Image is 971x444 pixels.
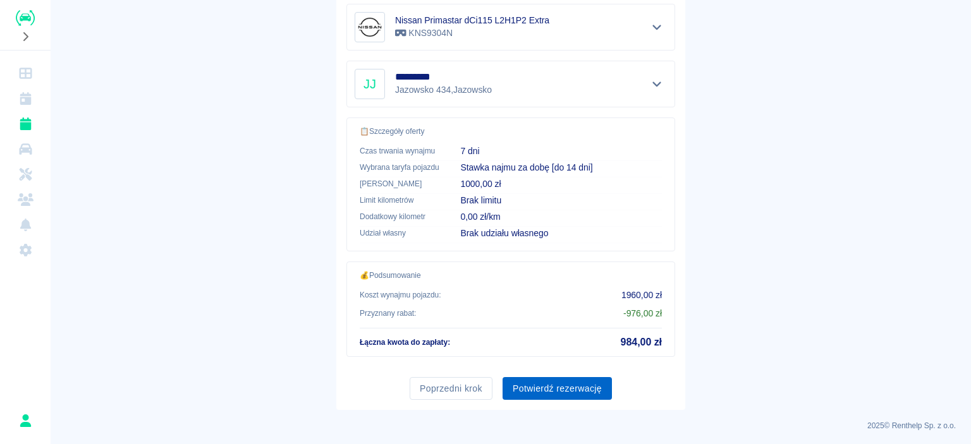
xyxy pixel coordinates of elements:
[360,289,441,301] p: Koszt wynajmu pojazdu :
[360,178,440,189] p: [PERSON_NAME]
[460,227,662,240] p: Brak udziału własnego
[66,420,956,431] p: 2025 © Renthelp Sp. z o.o.
[460,210,662,224] p: 0,00 zł/km
[5,237,46,263] a: Ustawienia
[360,337,450,348] p: Łączna kwota do zapłaty :
[360,211,440,222] p: Dodatkowy kilometr
[357,15,382,40] img: Image
[355,69,385,99] div: JJ
[360,145,440,157] p: Czas trwania wynajmu
[647,18,668,36] button: Pokaż szczegóły
[5,111,46,136] a: Rezerwacje
[503,377,612,400] button: Potwierdź rezerwację
[360,126,662,137] p: 📋 Szczegóły oferty
[623,307,662,320] p: - 976,00 zł
[460,161,662,174] p: Stawka najmu za dobę [do 14 dni]
[395,83,494,97] p: Jazowsko 434 , Jazowsko
[360,227,440,239] p: Udział własny
[360,308,416,319] p: Przyznany rabat :
[5,86,46,111] a: Kalendarz
[5,162,46,187] a: Serwisy
[410,377,492,400] button: Poprzedni krok
[395,27,549,40] p: KNS9304N
[12,407,39,434] button: Wiktor Hryc
[16,10,35,26] img: Renthelp
[460,145,662,158] p: 7 dni
[5,136,46,162] a: Flota
[360,270,662,281] p: 💰 Podsumowanie
[360,195,440,206] p: Limit kilometrów
[360,162,440,173] p: Wybrana taryfa pojazdu
[460,177,662,191] p: 1000,00 zł
[395,14,549,27] h6: Nissan Primastar dCi115 L2H1P2 Extra
[621,336,662,349] h5: 984,00 zł
[5,212,46,237] a: Powiadomienia
[5,187,46,212] a: Klienci
[5,61,46,86] a: Dashboard
[16,28,35,45] button: Rozwiń nawigację
[647,75,668,93] button: Pokaż szczegóły
[621,289,662,302] p: 1960,00 zł
[460,194,662,207] p: Brak limitu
